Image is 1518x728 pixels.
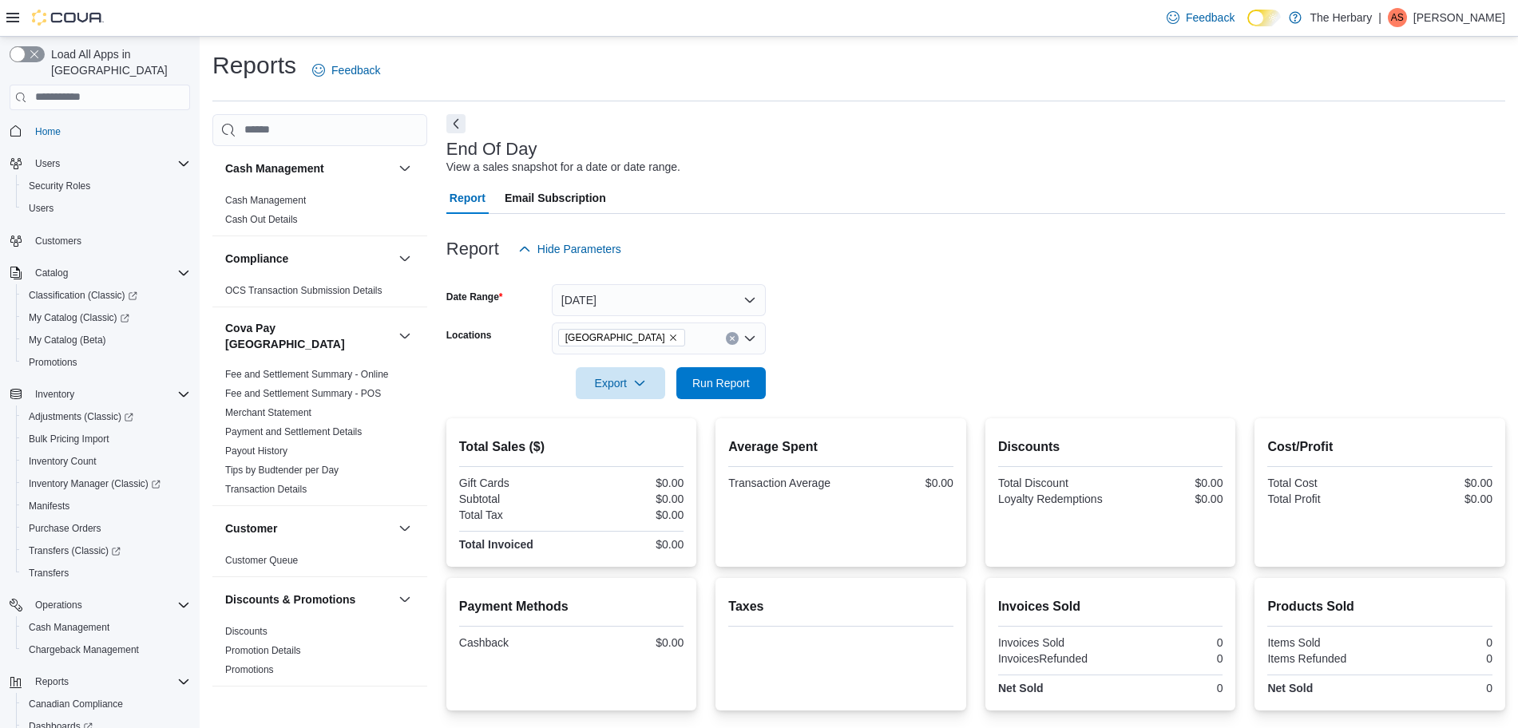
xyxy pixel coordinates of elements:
[22,474,167,493] a: Inventory Manager (Classic)
[225,465,339,476] a: Tips by Budtender per Day
[22,519,108,538] a: Purchase Orders
[212,551,427,576] div: Customer
[225,591,355,607] h3: Discounts & Promotions
[29,500,69,512] span: Manifests
[29,455,97,468] span: Inventory Count
[29,263,190,283] span: Catalog
[446,291,503,303] label: Date Range
[22,407,190,426] span: Adjustments (Classic)
[32,10,104,26] img: Cova
[459,538,533,551] strong: Total Invoiced
[1383,636,1492,649] div: 0
[1114,636,1223,649] div: 0
[16,495,196,517] button: Manifests
[225,387,381,400] span: Fee and Settlement Summary - POS
[1383,652,1492,665] div: 0
[225,445,287,457] a: Payout History
[29,334,106,346] span: My Catalog (Beta)
[505,182,606,214] span: Email Subscription
[29,180,90,192] span: Security Roles
[565,330,665,346] span: [GEOGRAPHIC_DATA]
[1114,682,1223,694] div: 0
[29,385,81,404] button: Inventory
[16,693,196,715] button: Canadian Compliance
[676,367,766,399] button: Run Report
[225,284,382,297] span: OCS Transaction Submission Details
[1383,493,1492,505] div: $0.00
[29,263,74,283] button: Catalog
[225,555,298,566] a: Customer Queue
[459,597,684,616] h2: Payment Methods
[728,477,838,489] div: Transaction Average
[22,308,136,327] a: My Catalog (Classic)
[212,281,427,307] div: Compliance
[22,330,113,350] a: My Catalog (Beta)
[998,636,1108,649] div: Invoices Sold
[29,202,54,215] span: Users
[1186,10,1235,26] span: Feedback
[29,567,69,580] span: Transfers
[29,356,77,369] span: Promotions
[22,286,144,305] a: Classification (Classic)
[3,120,196,143] button: Home
[998,493,1108,505] div: Loyalty Redemptions
[16,639,196,661] button: Chargeback Management
[668,333,678,342] button: Remove Kingston from selection in this group
[29,595,89,615] button: Operations
[225,445,287,457] span: Payout History
[35,125,61,138] span: Home
[22,286,190,305] span: Classification (Classic)
[459,477,569,489] div: Gift Cards
[16,616,196,639] button: Cash Management
[446,140,537,159] h3: End Of Day
[225,214,298,225] a: Cash Out Details
[225,369,389,380] a: Fee and Settlement Summary - Online
[22,497,76,516] a: Manifests
[35,157,60,170] span: Users
[1267,636,1377,649] div: Items Sold
[16,351,196,374] button: Promotions
[22,564,190,583] span: Transfers
[29,121,190,141] span: Home
[16,197,196,220] button: Users
[29,433,109,445] span: Bulk Pricing Import
[225,320,392,352] h3: Cova Pay [GEOGRAPHIC_DATA]
[225,664,274,675] a: Promotions
[225,645,301,656] a: Promotion Details
[16,406,196,428] a: Adjustments (Classic)
[29,231,88,251] a: Customers
[22,353,84,372] a: Promotions
[1160,2,1241,34] a: Feedback
[225,425,362,438] span: Payment and Settlement Details
[212,622,427,686] div: Discounts & Promotions
[22,640,145,659] a: Chargeback Management
[29,231,190,251] span: Customers
[998,652,1108,665] div: InvoicesRefunded
[395,519,414,538] button: Customer
[29,672,190,691] span: Reports
[225,194,306,207] span: Cash Management
[512,233,628,265] button: Hide Parameters
[225,591,392,607] button: Discounts & Promotions
[35,599,82,611] span: Operations
[225,251,392,267] button: Compliance
[35,267,68,279] span: Catalog
[22,199,60,218] a: Users
[29,522,101,535] span: Purchase Orders
[22,618,116,637] a: Cash Management
[459,437,684,457] h2: Total Sales ($)
[585,367,656,399] span: Export
[22,519,190,538] span: Purchase Orders
[29,311,129,324] span: My Catalog (Classic)
[22,640,190,659] span: Chargeback Management
[558,329,685,346] span: Kingston
[225,663,274,676] span: Promotions
[446,239,499,259] h3: Report
[22,176,97,196] a: Security Roles
[395,159,414,178] button: Cash Management
[22,353,190,372] span: Promotions
[22,564,75,583] a: Transfers
[22,308,190,327] span: My Catalog (Classic)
